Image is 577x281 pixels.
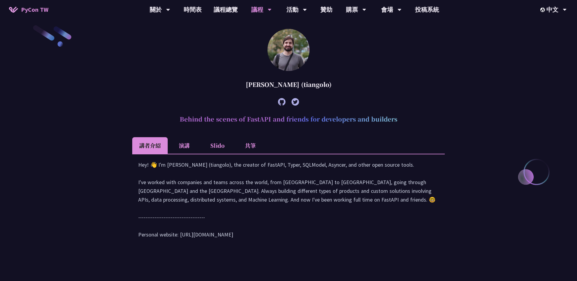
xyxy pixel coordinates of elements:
[132,76,445,94] div: [PERSON_NAME] (tiangolo)
[3,2,54,17] a: PyCon TW
[21,5,48,14] span: PyCon TW
[201,137,234,154] li: Slido
[132,110,445,128] h2: Behind the scenes of FastAPI and friends for developers and builders
[234,137,267,154] li: 共筆
[132,137,168,154] li: 講者介紹
[138,160,439,245] div: Hey! 👋 I'm [PERSON_NAME] (tiangolo), the creator of FastAPI, Typer, SQLModel, Asyncer, and other ...
[540,8,546,12] img: Locale Icon
[9,7,18,13] img: Home icon of PyCon TW 2025
[267,29,310,71] img: Sebastián Ramírez (tiangolo)
[168,137,201,154] li: 演講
